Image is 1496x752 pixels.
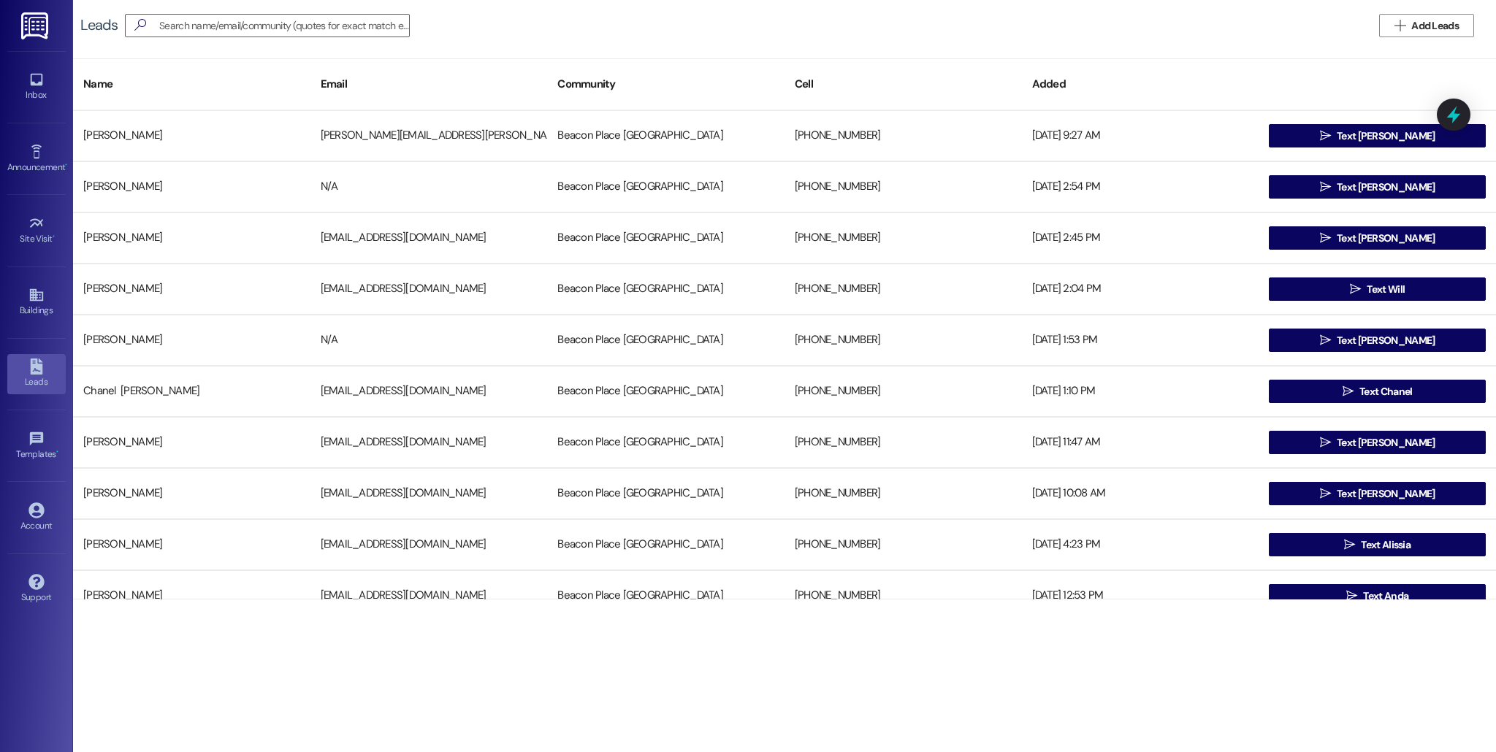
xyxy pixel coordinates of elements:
[785,275,1022,304] div: [PHONE_NUMBER]
[547,377,785,406] div: Beacon Place [GEOGRAPHIC_DATA]
[1359,384,1412,399] span: Text Chanel
[1022,223,1259,253] div: [DATE] 2:45 PM
[1363,588,1408,604] span: Text Anda
[310,275,548,304] div: [EMAIL_ADDRESS][DOMAIN_NAME]
[310,530,548,559] div: [EMAIL_ADDRESS][DOMAIN_NAME]
[1320,488,1331,499] i: 
[1022,172,1259,202] div: [DATE] 2:54 PM
[73,326,310,355] div: [PERSON_NAME]
[310,172,548,202] div: N/A
[310,326,548,355] div: N/A
[1320,232,1331,244] i: 
[310,66,548,102] div: Email
[785,581,1022,610] div: [PHONE_NUMBER]
[1022,66,1259,102] div: Added
[1022,479,1259,508] div: [DATE] 10:08 AM
[547,121,785,150] div: Beacon Place [GEOGRAPHIC_DATA]
[1269,124,1486,147] button: Text [PERSON_NAME]
[1269,533,1486,556] button: Text Alissia
[73,530,310,559] div: [PERSON_NAME]
[73,275,310,304] div: [PERSON_NAME]
[1337,333,1435,348] span: Text [PERSON_NAME]
[785,530,1022,559] div: [PHONE_NUMBER]
[547,172,785,202] div: Beacon Place [GEOGRAPHIC_DATA]
[310,121,548,150] div: [PERSON_NAME][EMAIL_ADDRESS][PERSON_NAME][DOMAIN_NAME]
[53,231,55,242] span: •
[1346,590,1357,602] i: 
[785,479,1022,508] div: [PHONE_NUMBER]
[547,66,785,102] div: Community
[1337,231,1435,246] span: Text [PERSON_NAME]
[785,326,1022,355] div: [PHONE_NUMBER]
[547,428,785,457] div: Beacon Place [GEOGRAPHIC_DATA]
[56,447,58,457] span: •
[1344,539,1355,550] i: 
[73,121,310,150] div: [PERSON_NAME]
[1269,175,1486,199] button: Text [PERSON_NAME]
[129,18,152,33] i: 
[310,428,548,457] div: [EMAIL_ADDRESS][DOMAIN_NAME]
[73,377,310,406] div: Chanel [PERSON_NAME]
[73,479,310,508] div: [PERSON_NAME]
[1379,14,1474,37] button: Add Leads
[7,211,66,250] a: Site Visit •
[1269,584,1486,607] button: Text Anda
[73,66,310,102] div: Name
[7,569,66,609] a: Support
[1022,530,1259,559] div: [DATE] 4:23 PM
[1269,226,1486,250] button: Text [PERSON_NAME]
[1337,180,1435,195] span: Text [PERSON_NAME]
[7,426,66,466] a: Templates •
[1337,435,1435,450] span: Text [PERSON_NAME]
[1350,283,1361,295] i: 
[547,479,785,508] div: Beacon Place [GEOGRAPHIC_DATA]
[785,377,1022,406] div: [PHONE_NUMBER]
[1343,385,1354,397] i: 
[310,223,548,253] div: [EMAIL_ADDRESS][DOMAIN_NAME]
[1022,326,1259,355] div: [DATE] 1:53 PM
[785,223,1022,253] div: [PHONE_NUMBER]
[547,223,785,253] div: Beacon Place [GEOGRAPHIC_DATA]
[785,172,1022,202] div: [PHONE_NUMBER]
[785,428,1022,457] div: [PHONE_NUMBER]
[21,12,51,39] img: ResiDesk Logo
[73,581,310,610] div: [PERSON_NAME]
[1022,377,1259,406] div: [DATE] 1:10 PM
[1022,121,1259,150] div: [DATE] 9:27 AM
[1269,431,1486,454] button: Text [PERSON_NAME]
[310,479,548,508] div: [EMAIL_ADDRESS][DOMAIN_NAME]
[1337,486,1435,502] span: Text [PERSON_NAME]
[1411,18,1459,34] span: Add Leads
[159,15,409,36] input: Search name/email/community (quotes for exact match e.g. "John Smith")
[73,428,310,457] div: [PERSON_NAME]
[1269,329,1486,352] button: Text [PERSON_NAME]
[1320,130,1331,142] i: 
[547,581,785,610] div: Beacon Place [GEOGRAPHIC_DATA]
[80,18,118,33] div: Leads
[1269,277,1486,301] button: Text Will
[7,67,66,107] a: Inbox
[7,283,66,322] a: Buildings
[65,160,67,170] span: •
[1337,128,1435,144] span: Text [PERSON_NAME]
[785,66,1022,102] div: Cell
[310,581,548,610] div: [EMAIL_ADDRESS][DOMAIN_NAME]
[1269,482,1486,505] button: Text [PERSON_NAME]
[547,530,785,559] div: Beacon Place [GEOGRAPHIC_DATA]
[7,498,66,537] a: Account
[1022,275,1259,304] div: [DATE] 2:04 PM
[547,275,785,304] div: Beacon Place [GEOGRAPHIC_DATA]
[1022,428,1259,457] div: [DATE] 11:47 AM
[547,326,785,355] div: Beacon Place [GEOGRAPHIC_DATA]
[1320,334,1331,346] i: 
[7,354,66,394] a: Leads
[73,172,310,202] div: [PERSON_NAME]
[310,377,548,406] div: [EMAIL_ADDRESS][DOMAIN_NAME]
[1269,380,1486,403] button: Text Chanel
[1320,437,1331,448] i: 
[1022,581,1259,610] div: [DATE] 12:53 PM
[1367,282,1405,297] span: Text Will
[73,223,310,253] div: [PERSON_NAME]
[785,121,1022,150] div: [PHONE_NUMBER]
[1394,20,1405,31] i: 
